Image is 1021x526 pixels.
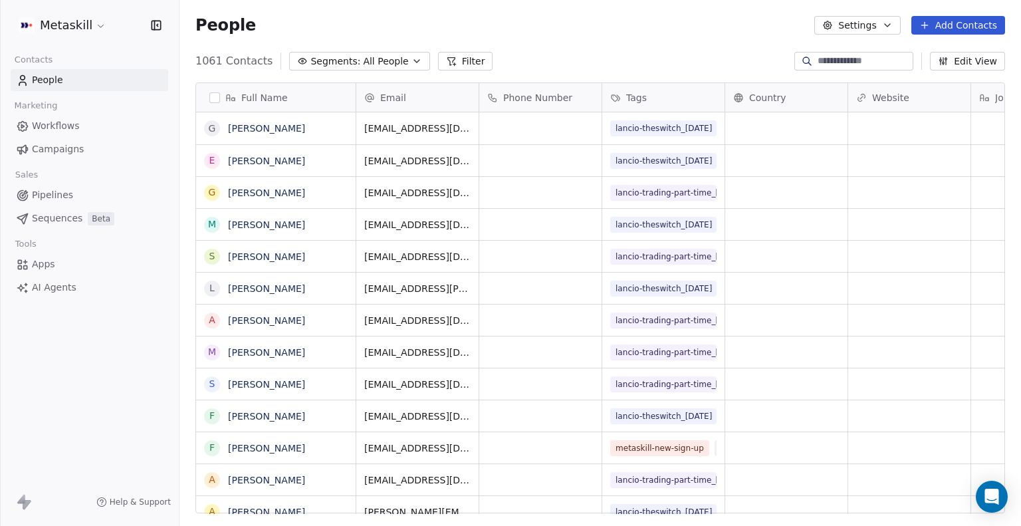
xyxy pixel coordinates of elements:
[976,481,1008,513] div: Open Intercom Messenger
[32,281,76,295] span: AI Agents
[228,283,305,294] a: [PERSON_NAME]
[364,314,471,327] span: [EMAIL_ADDRESS][DOMAIN_NAME]
[610,504,717,520] span: lancio-theswitch_[DATE]
[241,91,288,104] span: Full Name
[88,212,114,225] span: Beta
[208,217,216,231] div: M
[364,282,471,295] span: [EMAIL_ADDRESS][PERSON_NAME][DOMAIN_NAME]
[228,347,305,358] a: [PERSON_NAME]
[364,218,471,231] span: [EMAIL_ADDRESS][DOMAIN_NAME]
[11,115,168,137] a: Workflows
[9,165,44,185] span: Sales
[364,250,471,263] span: [EMAIL_ADDRESS][DOMAIN_NAME]
[228,219,305,230] a: [PERSON_NAME]
[228,379,305,390] a: [PERSON_NAME]
[209,409,215,423] div: F
[209,377,215,391] div: S
[872,91,909,104] span: Website
[228,123,305,134] a: [PERSON_NAME]
[32,257,55,271] span: Apps
[610,344,717,360] span: lancio-trading-part-time_[DATE]
[195,53,273,69] span: 1061 Contacts
[11,207,168,229] a: SequencesBeta
[356,83,479,112] div: Email
[209,505,215,519] div: A
[479,83,602,112] div: Phone Number
[364,442,471,455] span: [EMAIL_ADDRESS][DOMAIN_NAME]
[363,55,408,68] span: All People
[11,184,168,206] a: Pipelines
[364,505,471,519] span: [PERSON_NAME][EMAIL_ADDRESS][PERSON_NAME][PERSON_NAME][DOMAIN_NAME]
[9,50,58,70] span: Contacts
[814,16,900,35] button: Settings
[364,122,471,135] span: [EMAIL_ADDRESS][DOMAIN_NAME]
[228,188,305,198] a: [PERSON_NAME]
[11,69,168,91] a: People
[228,315,305,326] a: [PERSON_NAME]
[110,497,171,507] span: Help & Support
[610,153,717,169] span: lancio-theswitch_[DATE]
[19,17,35,33] img: AVATAR%20METASKILL%20-%20Colori%20Positivo.png
[610,281,717,297] span: lancio-theswitch_[DATE]
[32,211,82,225] span: Sequences
[310,55,360,68] span: Segments:
[32,142,84,156] span: Campaigns
[11,277,168,299] a: AI Agents
[32,188,73,202] span: Pipelines
[602,83,725,112] div: Tags
[228,411,305,422] a: [PERSON_NAME]
[208,345,216,359] div: M
[196,112,356,514] div: grid
[209,186,216,199] div: G
[610,376,717,392] span: lancio-trading-part-time_[DATE]
[195,15,256,35] span: People
[610,120,717,136] span: lancio-theswitch_[DATE]
[16,14,109,37] button: Metaskill
[228,156,305,166] a: [PERSON_NAME]
[228,475,305,485] a: [PERSON_NAME]
[9,96,63,116] span: Marketing
[380,91,406,104] span: Email
[209,441,215,455] div: F
[9,234,42,254] span: Tools
[32,119,80,133] span: Workflows
[626,91,647,104] span: Tags
[438,52,493,70] button: Filter
[725,83,848,112] div: Country
[364,410,471,423] span: [EMAIL_ADDRESS][DOMAIN_NAME]
[209,473,215,487] div: A
[228,507,305,517] a: [PERSON_NAME]
[32,73,63,87] span: People
[610,472,717,488] span: lancio-trading-part-time_[DATE]
[749,91,786,104] span: Country
[96,497,171,507] a: Help & Support
[209,249,215,263] div: S
[610,185,717,201] span: lancio-trading-part-time_[DATE]
[930,52,1005,70] button: Edit View
[503,91,572,104] span: Phone Number
[11,253,168,275] a: Apps
[209,313,215,327] div: A
[209,281,215,295] div: L
[364,473,471,487] span: [EMAIL_ADDRESS][DOMAIN_NAME]
[610,217,717,233] span: lancio-theswitch_[DATE]
[209,154,215,168] div: E
[364,154,471,168] span: [EMAIL_ADDRESS][DOMAIN_NAME]
[610,313,717,329] span: lancio-trading-part-time_[DATE]
[911,16,1005,35] button: Add Contacts
[40,17,92,34] span: Metaskill
[848,83,970,112] div: Website
[364,346,471,359] span: [EMAIL_ADDRESS][DOMAIN_NAME]
[715,440,821,456] span: corso-investitore-consapevole
[610,408,717,424] span: lancio-theswitch_[DATE]
[364,378,471,391] span: [EMAIL_ADDRESS][DOMAIN_NAME]
[228,251,305,262] a: [PERSON_NAME]
[364,186,471,199] span: [EMAIL_ADDRESS][DOMAIN_NAME]
[610,440,709,456] span: metaskill-new-sign-up
[209,122,216,136] div: G
[11,138,168,160] a: Campaigns
[610,249,717,265] span: lancio-trading-part-time_[DATE]
[228,443,305,454] a: [PERSON_NAME]
[196,83,356,112] div: Full Name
